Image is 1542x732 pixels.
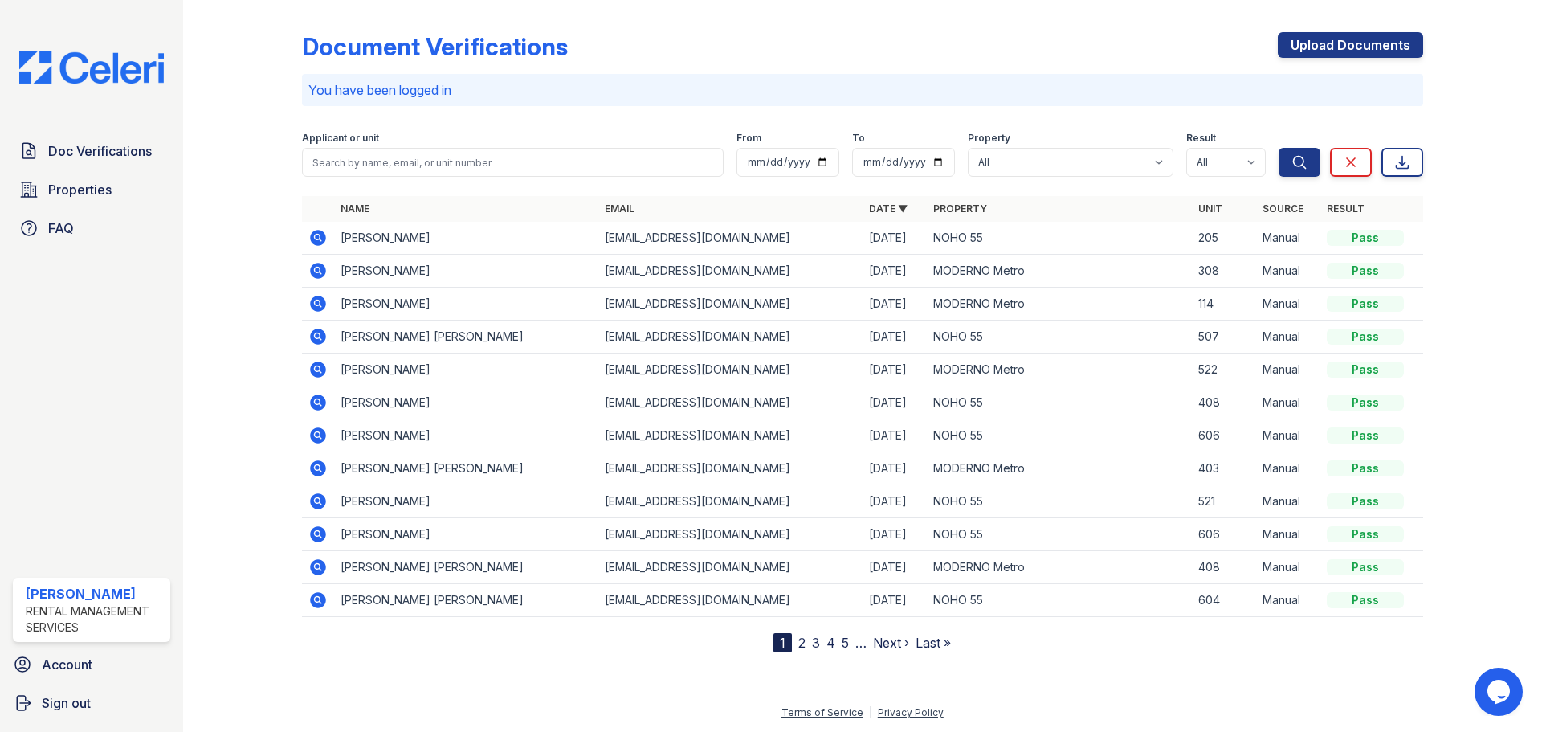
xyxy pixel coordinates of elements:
[873,635,909,651] a: Next ›
[598,222,863,255] td: [EMAIL_ADDRESS][DOMAIN_NAME]
[1327,559,1404,575] div: Pass
[48,180,112,199] span: Properties
[736,132,761,145] label: From
[334,551,598,584] td: [PERSON_NAME] [PERSON_NAME]
[781,706,863,718] a: Terms of Service
[598,386,863,419] td: [EMAIL_ADDRESS][DOMAIN_NAME]
[863,485,927,518] td: [DATE]
[598,485,863,518] td: [EMAIL_ADDRESS][DOMAIN_NAME]
[1192,386,1256,419] td: 408
[334,288,598,321] td: [PERSON_NAME]
[863,386,927,419] td: [DATE]
[1256,419,1320,452] td: Manual
[1256,584,1320,617] td: Manual
[302,132,379,145] label: Applicant or unit
[863,321,927,354] td: [DATE]
[1327,526,1404,542] div: Pass
[869,706,872,718] div: |
[927,584,1191,617] td: NOHO 55
[598,255,863,288] td: [EMAIL_ADDRESS][DOMAIN_NAME]
[598,354,863,386] td: [EMAIL_ADDRESS][DOMAIN_NAME]
[1327,592,1404,608] div: Pass
[1192,354,1256,386] td: 522
[42,693,91,713] span: Sign out
[26,584,164,603] div: [PERSON_NAME]
[341,202,369,215] a: Name
[302,32,568,61] div: Document Verifications
[1192,584,1256,617] td: 604
[598,452,863,485] td: [EMAIL_ADDRESS][DOMAIN_NAME]
[1192,419,1256,452] td: 606
[6,51,177,84] img: CE_Logo_Blue-a8612792a0a2168367f1c8372b55b34899dd931a85d93a1a3d3e32e68fde9ad4.png
[863,518,927,551] td: [DATE]
[798,635,806,651] a: 2
[1256,551,1320,584] td: Manual
[927,321,1191,354] td: NOHO 55
[598,518,863,551] td: [EMAIL_ADDRESS][DOMAIN_NAME]
[334,354,598,386] td: [PERSON_NAME]
[1263,202,1303,215] a: Source
[334,386,598,419] td: [PERSON_NAME]
[863,255,927,288] td: [DATE]
[1192,452,1256,485] td: 403
[1256,452,1320,485] td: Manual
[1256,321,1320,354] td: Manual
[6,648,177,681] a: Account
[308,80,1417,100] p: You have been logged in
[916,635,951,651] a: Last »
[933,202,987,215] a: Property
[1256,255,1320,288] td: Manual
[42,655,92,674] span: Account
[878,706,944,718] a: Privacy Policy
[812,635,820,651] a: 3
[1256,485,1320,518] td: Manual
[13,212,170,244] a: FAQ
[927,551,1191,584] td: MODERNO Metro
[863,419,927,452] td: [DATE]
[863,222,927,255] td: [DATE]
[1256,222,1320,255] td: Manual
[1327,395,1404,411] div: Pass
[334,419,598,452] td: [PERSON_NAME]
[1198,202,1222,215] a: Unit
[48,219,74,238] span: FAQ
[605,202,634,215] a: Email
[863,551,927,584] td: [DATE]
[302,148,724,177] input: Search by name, email, or unit number
[1327,263,1404,279] div: Pass
[927,386,1191,419] td: NOHO 55
[863,288,927,321] td: [DATE]
[968,132,1010,145] label: Property
[927,419,1191,452] td: NOHO 55
[863,452,927,485] td: [DATE]
[1327,362,1404,378] div: Pass
[927,485,1191,518] td: NOHO 55
[334,518,598,551] td: [PERSON_NAME]
[1256,288,1320,321] td: Manual
[598,551,863,584] td: [EMAIL_ADDRESS][DOMAIN_NAME]
[855,633,867,652] span: …
[1192,288,1256,321] td: 114
[1327,230,1404,246] div: Pass
[1278,32,1423,58] a: Upload Documents
[6,687,177,719] a: Sign out
[598,288,863,321] td: [EMAIL_ADDRESS][DOMAIN_NAME]
[1192,321,1256,354] td: 507
[1192,222,1256,255] td: 205
[1192,255,1256,288] td: 308
[852,132,865,145] label: To
[1327,329,1404,345] div: Pass
[927,255,1191,288] td: MODERNO Metro
[927,354,1191,386] td: MODERNO Metro
[863,584,927,617] td: [DATE]
[1475,668,1526,716] iframe: chat widget
[927,288,1191,321] td: MODERNO Metro
[48,141,152,161] span: Doc Verifications
[1327,202,1365,215] a: Result
[13,174,170,206] a: Properties
[13,135,170,167] a: Doc Verifications
[1186,132,1216,145] label: Result
[842,635,849,651] a: 5
[1192,551,1256,584] td: 408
